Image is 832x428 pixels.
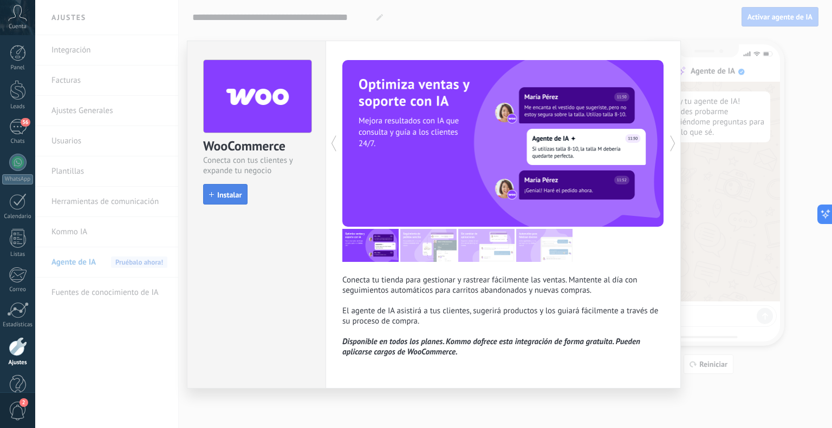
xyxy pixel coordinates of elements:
span: 2 [19,398,28,407]
img: tour_image_2dff20aee1013d377abff8fe51ac58bf.png [516,229,573,262]
img: tour_image_3fb508a92d481ed4bbf55c495fe07344.png [342,229,399,262]
div: Chats [2,138,34,145]
div: Calendario [2,213,34,220]
button: Instalar [203,184,248,205]
span: 56 [21,118,30,127]
div: WhatsApp [2,174,33,185]
div: Conecta con tus clientes y expande tu negocio [203,155,310,176]
span: Instalar [217,191,242,199]
div: Listas [2,251,34,258]
p: El agente de IA asistirá a tus clientes, sugerirá productos y los guiará fácilmente a través de s... [342,306,664,326]
span: Cuenta [9,23,27,30]
div: WooCommerce [203,137,310,155]
img: tour_image_f856b210cce9dc1a3cc4801d7913b8ae.png [400,229,457,262]
div: Correo [2,286,34,293]
div: Panel [2,64,34,71]
div: Ajustes [2,359,34,366]
div: Leads [2,103,34,110]
img: logo_main.png [204,60,311,133]
p: Disponible en todos los planes. Kommo dofrece esta integración de forma gratuita. Pueden aplicars... [342,337,664,357]
p: Conecta tu tienda para gestionar y rastrear fácilmente las ventas. Mantente al día con seguimient... [342,275,664,295]
img: tour_image_9b5b54195c2439792eaf957479616d32.png [458,229,515,262]
div: Estadísticas [2,321,34,328]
